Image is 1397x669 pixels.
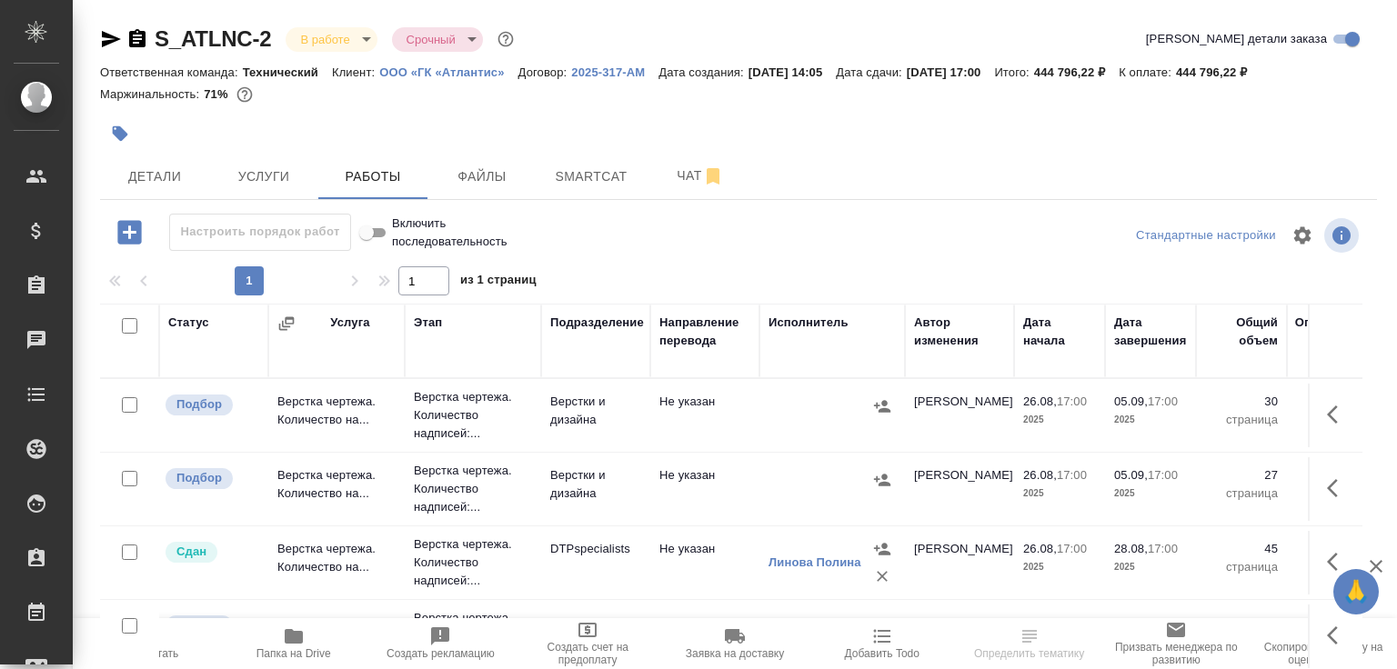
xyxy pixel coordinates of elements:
[1057,394,1087,408] p: 17:00
[1148,542,1178,555] p: 17:00
[541,531,650,594] td: DTPspecialists
[1102,618,1250,669] button: Призвать менеджера по развитию
[1296,484,1387,503] p: страница
[1057,468,1087,482] p: 17:00
[657,165,744,187] span: Чат
[1034,65,1119,79] p: 444 796,22 ₽
[268,604,405,668] td: Верстка чертежа. Количество на...
[414,314,442,332] div: Этап
[686,647,784,660] span: Заявка на доставку
[1023,314,1096,350] div: Дата начала
[414,535,532,590] p: Верстка чертежа. Количество надписей:...
[836,65,906,79] p: Дата сдачи:
[164,466,259,491] div: Можно подбирать исполнителей
[1114,542,1148,555] p: 28.08,
[956,618,1103,669] button: Определить тематику
[1023,411,1096,429] p: 2025
[277,315,296,333] button: Сгруппировать
[1205,614,1278,632] p: 50
[100,87,204,101] p: Маржинальность:
[1023,542,1057,555] p: 26.08,
[1114,615,1148,629] p: 05.09,
[1250,618,1397,669] button: Скопировать ссылку на оценку заказа
[1205,393,1278,411] p: 30
[550,314,644,332] div: Подразделение
[392,27,483,52] div: В работе
[1148,394,1178,408] p: 17:00
[332,65,379,79] p: Клиент:
[514,618,661,669] button: Создать счет на предоплату
[1324,218,1362,253] span: Посмотреть информацию
[1114,394,1148,408] p: 05.09,
[869,466,896,494] button: Назначить
[268,531,405,594] td: Верстка чертежа. Количество на...
[387,647,495,660] span: Создать рекламацию
[869,563,896,590] button: Удалить
[268,384,405,447] td: Верстка чертежа. Количество на...
[907,65,995,79] p: [DATE] 17:00
[414,462,532,516] p: Верстка чертежа. Количество надписей:...
[1146,30,1327,48] span: [PERSON_NAME] детали заказа
[658,65,748,79] p: Дата создания:
[105,214,155,251] button: Добавить работу
[392,215,508,251] span: Включить последовательность
[438,165,526,188] span: Файлы
[650,604,759,668] td: Не указан
[220,165,307,188] span: Услуги
[571,64,658,79] a: 2025-317-АМ
[164,614,259,638] div: Можно подбирать исполнителей
[905,384,1014,447] td: [PERSON_NAME]
[845,647,920,660] span: Добавить Todo
[204,87,232,101] p: 71%
[809,618,956,669] button: Добавить Todo
[1316,614,1360,657] button: Здесь прячутся важные кнопки
[905,604,1014,668] td: [PERSON_NAME]
[974,647,1084,660] span: Определить тематику
[1057,542,1087,555] p: 17:00
[460,269,537,295] span: из 1 страниц
[100,65,243,79] p: Ответственная команда:
[1023,558,1096,576] p: 2025
[367,618,515,669] button: Создать рекламацию
[548,165,635,188] span: Smartcat
[1296,614,1387,632] p: 50
[176,395,222,414] p: Подбор
[329,165,417,188] span: Работы
[233,83,256,106] button: 106935.54 RUB;
[1114,411,1187,429] p: 2025
[1205,540,1278,558] p: 45
[905,531,1014,594] td: [PERSON_NAME]
[1113,641,1239,666] span: Призвать менеджера по развитию
[256,647,331,660] span: Папка на Drive
[914,314,1005,350] div: Автор изменения
[1176,65,1261,79] p: 444 796,22 ₽
[1281,214,1324,257] span: Настроить таблицу
[571,65,658,79] p: 2025-317-АМ
[126,28,148,50] button: Скопировать ссылку
[1205,314,1278,350] div: Общий объем
[650,531,759,594] td: Не указан
[379,64,518,79] a: ООО «ГК «Атлантис»
[379,65,518,79] p: ООО «ГК «Атлантис»
[541,384,650,447] td: Верстки и дизайна
[100,28,122,50] button: Скопировать ссылку для ЯМессенджера
[164,540,259,564] div: Менеджер проверил работу исполнителя, передает ее на следующий этап
[176,543,206,561] p: Сдан
[168,314,209,332] div: Статус
[650,384,759,447] td: Не указан
[1296,411,1387,429] p: страница
[905,457,1014,521] td: [PERSON_NAME]
[1023,394,1057,408] p: 26.08,
[100,114,140,154] button: Добавить тэг
[243,65,332,79] p: Технический
[1205,466,1278,484] p: 27
[869,393,896,420] button: Назначить
[1114,484,1187,503] p: 2025
[994,65,1033,79] p: Итого:
[869,614,896,641] button: Назначить
[1295,314,1387,350] div: Оплачиваемый объем
[268,457,405,521] td: Верстка чертежа. Количество на...
[541,457,650,521] td: Верстки и дизайна
[494,27,518,51] button: Доп статусы указывают на важность/срочность заказа
[518,65,572,79] p: Договор:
